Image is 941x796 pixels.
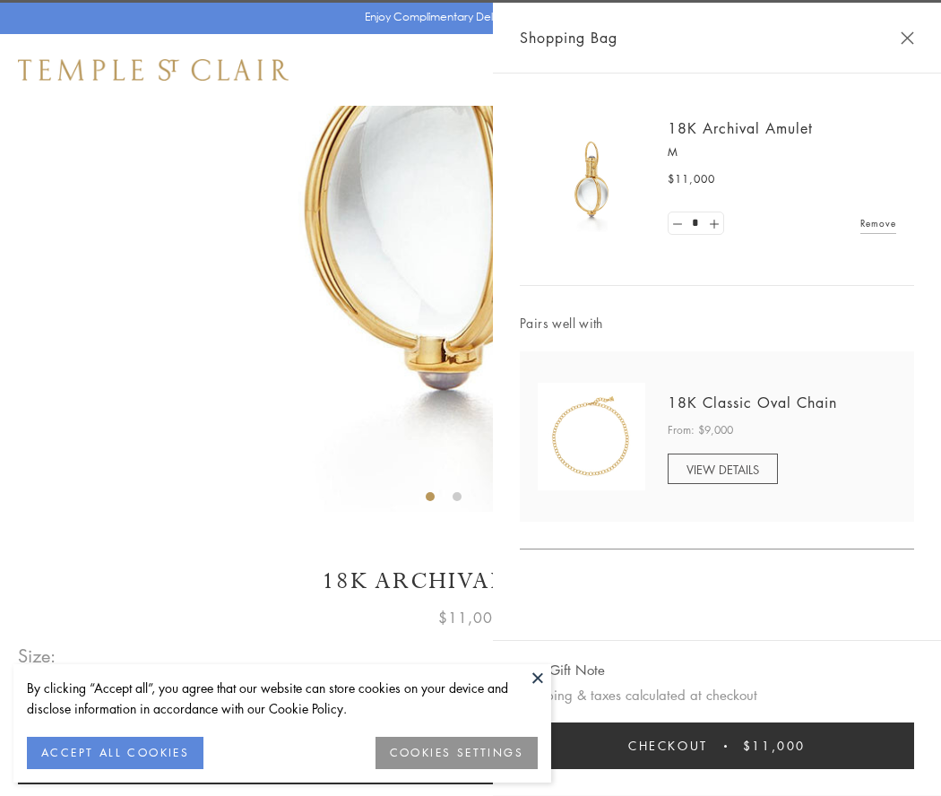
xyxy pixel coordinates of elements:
[704,212,722,235] a: Set quantity to 2
[668,170,715,188] span: $11,000
[628,736,708,756] span: Checkout
[538,383,645,490] img: N88865-OV18
[520,684,914,706] p: Shipping & taxes calculated at checkout
[520,26,617,49] span: Shopping Bag
[520,313,914,333] span: Pairs well with
[668,143,896,161] p: M
[538,125,645,233] img: 18K Archival Amulet
[668,421,733,439] span: From: $9,000
[686,461,759,478] span: VIEW DETAILS
[668,118,813,138] a: 18K Archival Amulet
[18,641,57,671] span: Size:
[520,722,914,769] button: Checkout $11,000
[376,737,538,769] button: COOKIES SETTINGS
[438,606,503,629] span: $11,000
[901,31,914,45] button: Close Shopping Bag
[668,454,778,484] a: VIEW DETAILS
[743,736,806,756] span: $11,000
[860,213,896,233] a: Remove
[18,566,923,597] h1: 18K Archival Amulet
[18,59,289,81] img: Temple St. Clair
[520,659,605,681] button: Add Gift Note
[365,8,568,26] p: Enjoy Complimentary Delivery & Returns
[668,393,837,412] a: 18K Classic Oval Chain
[27,678,538,719] div: By clicking “Accept all”, you agree that our website can store cookies on your device and disclos...
[27,737,203,769] button: ACCEPT ALL COOKIES
[669,212,686,235] a: Set quantity to 0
